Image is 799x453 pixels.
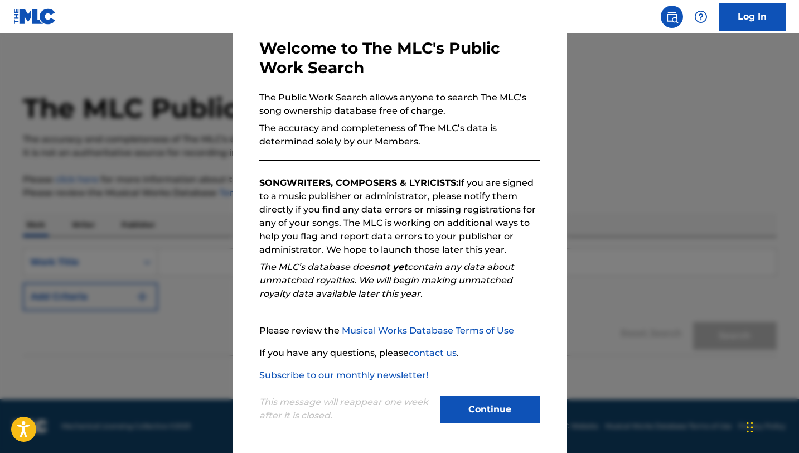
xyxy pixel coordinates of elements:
[665,10,679,23] img: search
[259,346,540,360] p: If you have any questions, please .
[743,399,799,453] div: Widget de chat
[440,396,540,423] button: Continue
[259,177,458,188] strong: SONGWRITERS, COMPOSERS & LYRICISTS:
[747,411,753,444] div: Arrastrar
[342,325,514,336] a: Musical Works Database Terms of Use
[719,3,786,31] a: Log In
[409,348,457,358] a: contact us
[374,262,408,272] strong: not yet
[259,122,540,148] p: The accuracy and completeness of The MLC’s data is determined solely by our Members.
[661,6,683,28] a: Public Search
[259,370,428,380] a: Subscribe to our monthly newsletter!
[259,396,433,422] p: This message will reappear one week after it is closed.
[259,91,540,118] p: The Public Work Search allows anyone to search The MLC’s song ownership database free of charge.
[743,399,799,453] iframe: Chat Widget
[694,10,708,23] img: help
[259,176,540,257] p: If you are signed to a music publisher or administrator, please notify them directly if you find ...
[259,262,514,299] em: The MLC’s database does contain any data about unmatched royalties. We will begin making unmatche...
[259,38,540,78] h3: Welcome to The MLC's Public Work Search
[13,8,56,25] img: MLC Logo
[690,6,712,28] div: Help
[259,324,540,338] p: Please review the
